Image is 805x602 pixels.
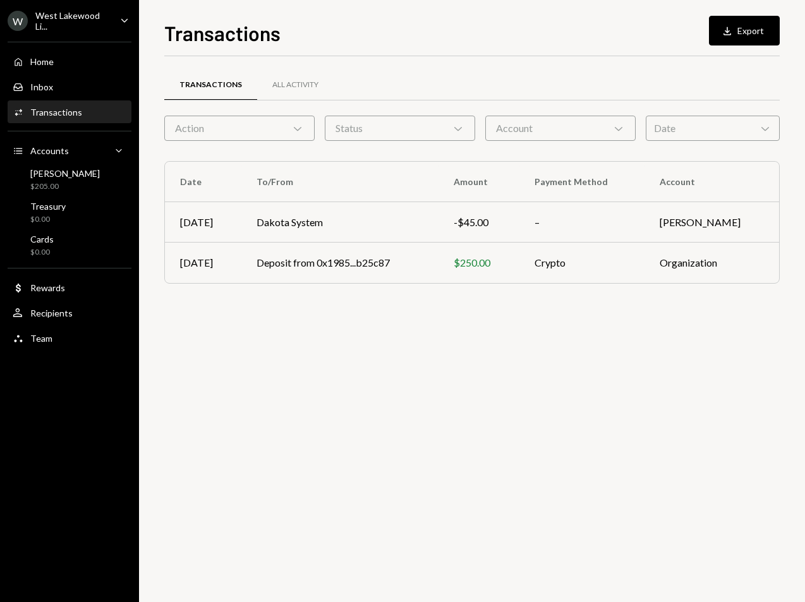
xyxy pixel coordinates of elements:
div: Rewards [30,282,65,293]
div: $205.00 [30,181,100,192]
a: Team [8,327,131,349]
div: Home [30,56,54,67]
div: Account [485,116,636,141]
a: Cards$0.00 [8,230,131,260]
div: -$45.00 [454,215,504,230]
a: [PERSON_NAME]$205.00 [8,164,131,195]
div: Action [164,116,315,141]
td: Crypto [519,243,645,283]
div: $0.00 [30,247,54,258]
th: Account [645,162,779,202]
td: – [519,202,645,243]
div: Accounts [30,145,69,156]
div: Cards [30,234,54,244]
div: Recipients [30,308,73,318]
a: Accounts [8,139,131,162]
div: Team [30,333,52,344]
a: All Activity [257,69,334,101]
td: Dakota System [241,202,439,243]
a: Inbox [8,75,131,98]
th: Payment Method [519,162,645,202]
a: Transactions [8,100,131,123]
th: To/From [241,162,439,202]
button: Export [709,16,780,45]
div: Treasury [30,201,66,212]
div: Inbox [30,81,53,92]
th: Date [165,162,241,202]
h1: Transactions [164,20,281,45]
td: [PERSON_NAME] [645,202,779,243]
a: Rewards [8,276,131,299]
div: Date [646,116,780,141]
a: Recipients [8,301,131,324]
a: Home [8,50,131,73]
a: Treasury$0.00 [8,197,131,227]
div: W [8,11,28,31]
div: Transactions [30,107,82,117]
div: West Lakewood Li... [35,10,110,32]
td: Deposit from 0x1985...b25c87 [241,243,439,283]
div: $0.00 [30,214,66,225]
th: Amount [439,162,519,202]
div: [DATE] [180,215,226,230]
div: All Activity [272,80,318,90]
a: Transactions [164,69,257,101]
div: [PERSON_NAME] [30,168,100,179]
div: Transactions [179,80,242,90]
div: [DATE] [180,255,226,270]
div: $250.00 [454,255,504,270]
td: Organization [645,243,779,283]
div: Status [325,116,475,141]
